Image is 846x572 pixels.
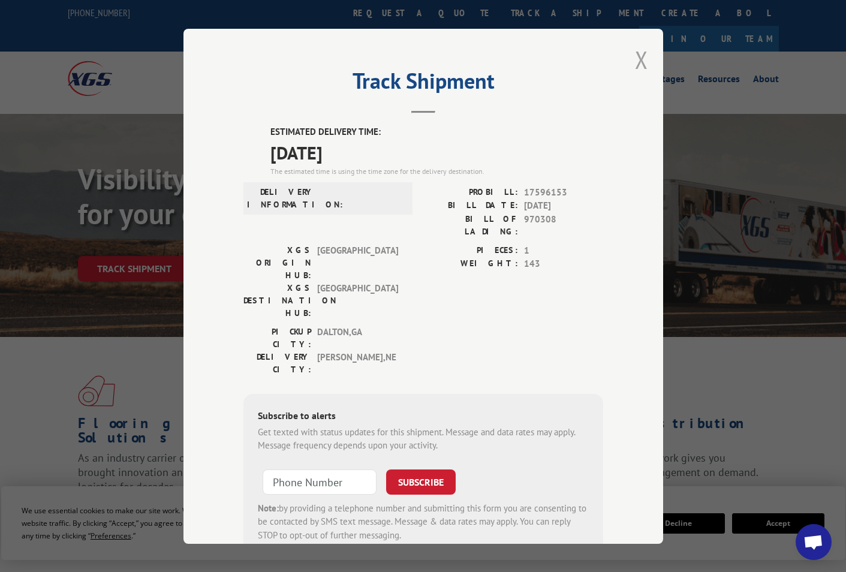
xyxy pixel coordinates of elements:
input: Phone Number [263,469,377,494]
label: PROBILL: [423,185,518,199]
span: [GEOGRAPHIC_DATA] [317,281,398,319]
span: [DATE] [270,139,603,165]
label: BILL OF LADING: [423,212,518,237]
span: 1 [524,243,603,257]
label: DELIVERY CITY: [243,350,311,375]
label: BILL DATE: [423,199,518,213]
div: The estimated time is using the time zone for the delivery destination. [270,165,603,176]
label: XGS DESTINATION HUB: [243,281,311,319]
label: ESTIMATED DELIVERY TIME: [270,125,603,139]
button: Close modal [635,44,648,76]
button: SUBSCRIBE [386,469,456,494]
h2: Track Shipment [243,73,603,95]
span: [DATE] [524,199,603,213]
span: [GEOGRAPHIC_DATA] [317,243,398,281]
span: DALTON , GA [317,325,398,350]
span: 17596153 [524,185,603,199]
div: by providing a telephone number and submitting this form you are consenting to be contacted by SM... [258,501,589,542]
span: [PERSON_NAME] , NE [317,350,398,375]
label: DELIVERY INFORMATION: [247,185,315,210]
div: Get texted with status updates for this shipment. Message and data rates may apply. Message frequ... [258,425,589,452]
span: 143 [524,257,603,271]
strong: Note: [258,502,279,513]
span: 970308 [524,212,603,237]
div: Open chat [796,524,832,560]
label: PIECES: [423,243,518,257]
label: XGS ORIGIN HUB: [243,243,311,281]
label: WEIGHT: [423,257,518,271]
label: PICKUP CITY: [243,325,311,350]
div: Subscribe to alerts [258,408,589,425]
